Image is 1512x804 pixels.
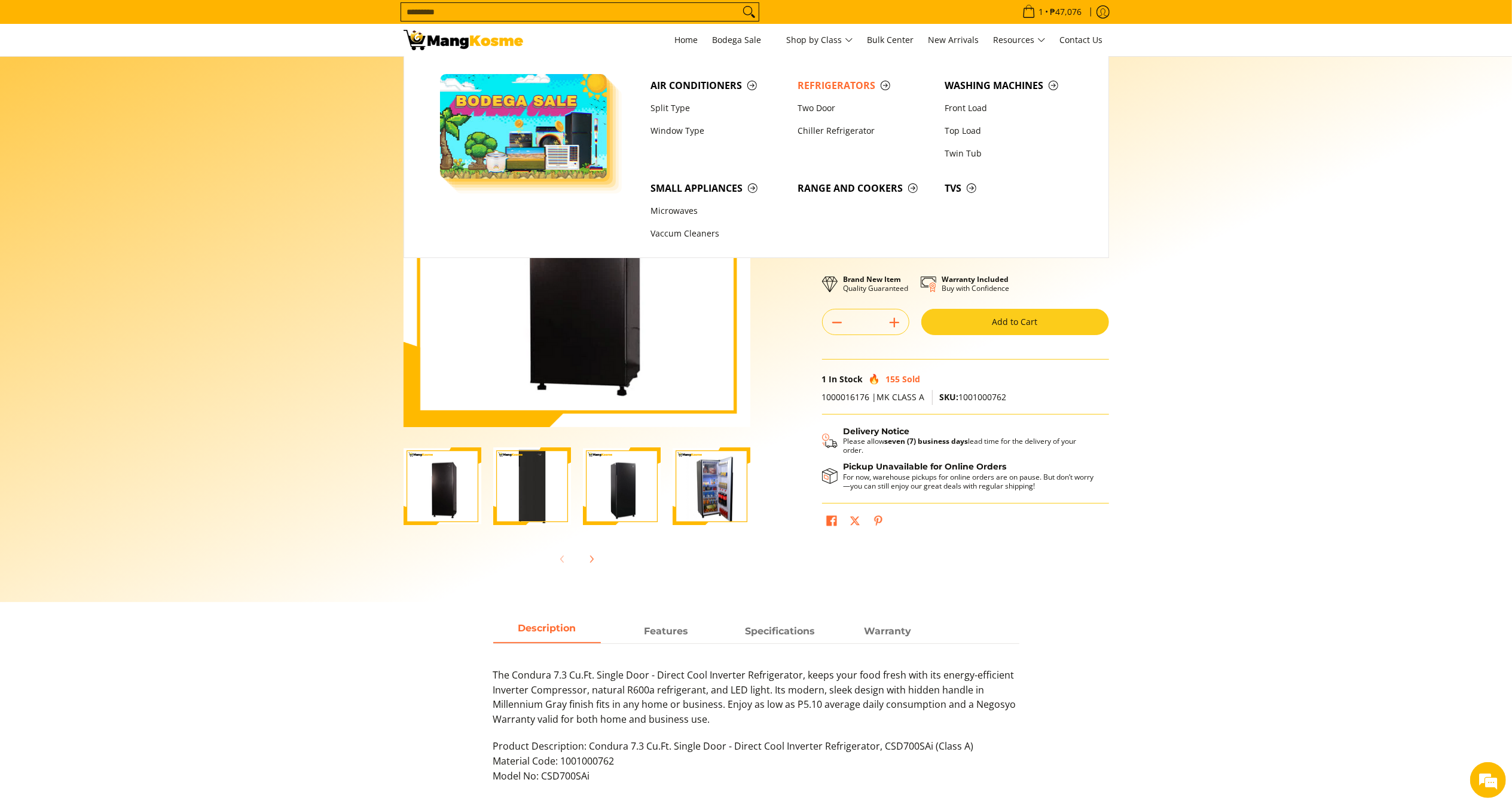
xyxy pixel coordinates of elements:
a: Split Type [644,97,792,119]
a: Post on X [847,513,863,533]
span: 1000016176 |MK CLASS A [822,391,925,403]
p: Product Description: Condura 7.3 Cu.Ft. Single Door - Direct Cool Inverter Refrigerator, CSD700SA... [493,739,1019,795]
span: Bulk Center [868,34,914,45]
span: Range and Cookers [798,181,933,196]
a: Window Type [644,119,792,142]
button: Search [740,3,759,21]
img: Condura 7.3 Cu. Ft. Single Door - Direct Cool Inverter Refrigerator, CSD700SAi (Class A)-1 [404,449,481,524]
nav: Main Menu [535,24,1109,56]
a: Shop by Class [781,24,859,56]
span: Description [493,621,601,642]
div: Description [493,643,1019,796]
span: Sold [903,373,921,385]
a: Vaccum Cleaners [644,223,792,246]
a: Bulk Center [862,24,920,56]
span: Contact Us [1060,34,1103,45]
button: Add [880,313,909,332]
strong: Delivery Notice [844,426,910,437]
span: 1 [1037,8,1046,16]
a: Range and Cookers [792,177,939,200]
a: New Arrivals [923,24,985,56]
img: Bodega Sale [440,74,607,179]
strong: Warranty [864,625,911,637]
p: The Condura 7.3 Cu.Ft. Single Door - Direct Cool Inverter Refrigerator, keeps your food fresh wit... [493,668,1019,739]
a: Chiller Refrigerator [792,119,939,142]
img: Condura 7.3 Cu. Ft. Single Door - Direct Cool Inverter Refrigerator, CSD700SAi (Class A)-2 [493,447,571,525]
p: Buy with Confidence [942,275,1010,293]
strong: Features [644,625,689,637]
span: New Arrivals [928,34,979,45]
span: 155 [886,373,900,385]
a: Pin on Pinterest [870,513,887,533]
span: 1001000762 [940,391,1007,403]
span: In Stock [829,373,863,385]
a: Description 3 [834,621,942,643]
a: Front Load [939,97,1086,119]
span: Air Conditioners [650,78,786,93]
button: Subtract [823,313,851,332]
span: Resources [994,33,1046,48]
button: Add to Cart [921,309,1109,335]
span: TVs [945,181,1080,196]
strong: Pickup Unavailable for Online Orders [844,461,1007,472]
img: Condura 7.3 Cu. Ft. Single Door - Direct Cool Inverter Refrigerator, CSD700SAi (Class A)-3 [583,449,661,524]
a: Home [669,24,704,56]
p: Quality Guaranteed [844,275,909,293]
div: Minimize live chat window [196,6,225,35]
span: Home [675,34,698,45]
span: Washing Machines [945,78,1080,93]
a: Refrigerators [792,74,939,97]
span: • [1019,5,1086,19]
span: Specifications [726,621,834,642]
a: Description [493,621,601,643]
strong: Brand New Item [844,274,902,284]
a: Share on Facebook [823,513,840,533]
textarea: Type your message and hit 'Enter' [6,326,228,368]
span: SKU: [940,391,959,403]
div: Chat with us now [62,67,201,82]
a: Bodega Sale [707,24,778,56]
button: Shipping & Delivery [822,426,1097,455]
button: Next [578,546,604,572]
a: Top Load [939,119,1086,142]
a: Description 2 [726,621,834,643]
a: Resources [988,24,1052,56]
span: Refrigerators [798,78,933,93]
img: Condura 7.3 Cu. Ft. Single Door - Direct Cool Inverter Refrigerator, CSD700SAi (Class A)-4 [673,449,750,524]
span: Bodega Sale [713,33,772,48]
strong: seven (7) business days [885,436,969,446]
span: ₱47,076 [1049,8,1084,16]
span: We're online! [69,151,165,271]
a: Twin Tub [939,142,1086,165]
strong: Warranty Included [942,274,1009,284]
a: Contact Us [1054,24,1109,56]
span: Small Appliances [650,181,786,196]
a: Air Conditioners [644,74,792,97]
a: Washing Machines [939,74,1086,97]
a: Microwaves [644,200,792,223]
a: Two Door [792,97,939,119]
a: Description 1 [613,621,720,643]
p: For now, warehouse pickups for online orders are on pause. But don’t worry—you can still enjoy ou... [844,472,1097,490]
a: Small Appliances [644,177,792,200]
img: Condura 7.3 Cubic Ft. Direct Cool Inverter Ref (Class A) l Mang Kosme [404,30,523,50]
span: 1 [822,373,827,385]
p: Please allow lead time for the delivery of your order. [844,437,1097,455]
a: TVs [939,177,1086,200]
span: Shop by Class [787,33,853,48]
